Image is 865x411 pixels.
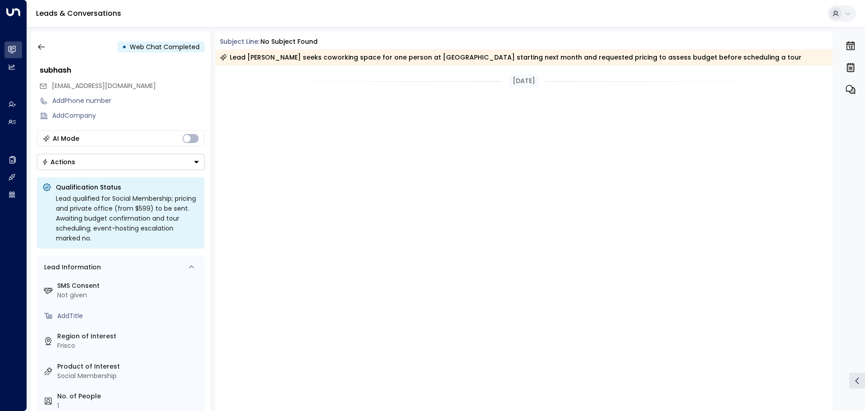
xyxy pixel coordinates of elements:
[57,362,201,371] label: Product of Interest
[509,74,539,88] div: [DATE]
[52,111,205,120] div: AddCompany
[36,8,121,18] a: Leads & Conversations
[57,371,201,381] div: Social Membership
[41,263,101,272] div: Lead Information
[57,281,201,291] label: SMS Consent
[52,81,156,91] span: subhash@gatitaa.com
[57,401,201,411] div: 1
[40,65,205,76] div: subhash
[122,39,127,55] div: •
[56,194,199,243] div: Lead qualified for Social Membership; pricing and private office (from $599) to be sent. Awaiting...
[57,332,201,341] label: Region of Interest
[57,341,201,351] div: Frisco
[260,37,318,46] div: No subject found
[130,42,200,51] span: Web Chat Completed
[220,53,801,62] div: Lead [PERSON_NAME] seeks coworking space for one person at [GEOGRAPHIC_DATA] starting next month ...
[57,392,201,401] label: No. of People
[53,134,79,143] div: AI Mode
[37,154,205,170] button: Actions
[57,311,201,321] div: AddTitle
[52,81,156,90] span: [EMAIL_ADDRESS][DOMAIN_NAME]
[42,158,75,166] div: Actions
[220,37,259,46] span: Subject Line:
[52,96,205,106] div: AddPhone number
[37,154,205,170] div: Button group with a nested menu
[57,291,201,300] div: Not given
[56,183,199,192] p: Qualification Status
